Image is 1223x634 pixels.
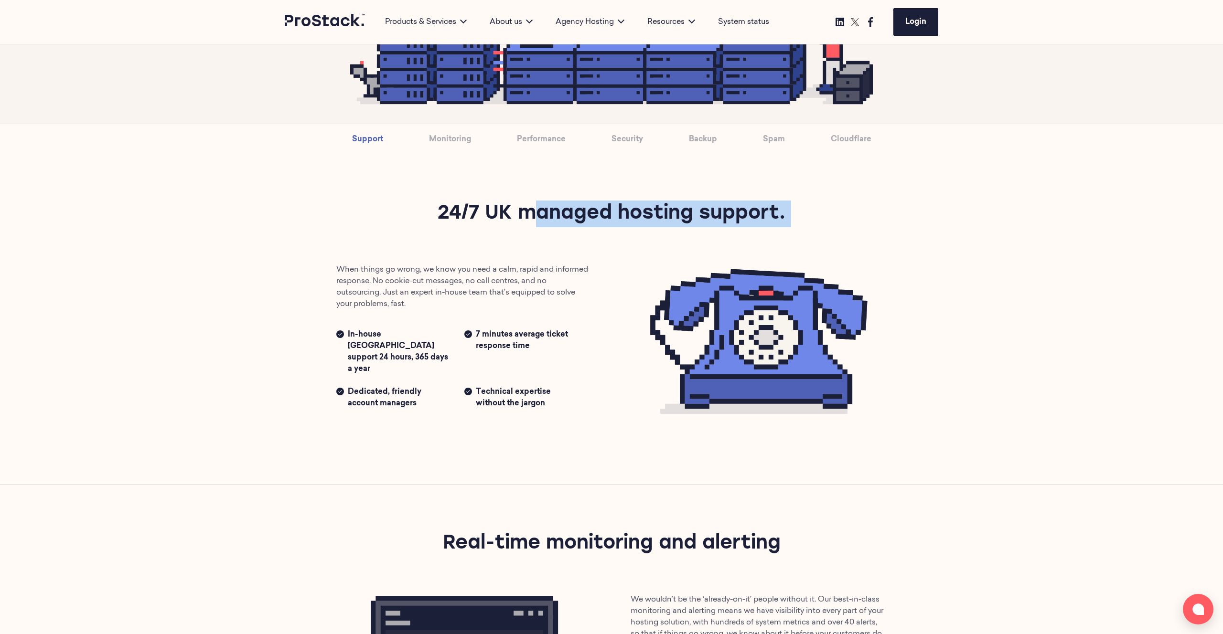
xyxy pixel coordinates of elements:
[1183,594,1213,624] button: Open chat window
[905,18,926,26] span: Login
[831,124,871,155] a: Cloudflare
[374,16,478,28] div: Products & Services
[336,264,592,310] p: When things go wrong, we know you need a calm, rapid and informed response. No cookie-cut message...
[478,16,544,28] div: About us
[893,8,938,36] a: Login
[718,16,769,28] a: System status
[376,201,847,227] h2: 24/7 UK managed hosting support.
[636,16,707,28] div: Resources
[352,124,383,155] a: Support
[611,124,643,155] a: Security
[763,124,785,155] a: Spam
[544,16,636,28] div: Agency Hosting
[348,329,453,375] span: In-house [GEOGRAPHIC_DATA] support 24 hours, 365 days a year
[429,124,471,155] a: Monitoring
[689,124,717,155] a: Backup
[285,14,366,30] a: Prostack logo
[476,329,581,375] span: 7 minutes average ticket response time
[517,124,566,155] a: Performance
[348,386,453,409] span: Dedicated, friendly account managers
[476,386,581,421] span: Technical expertise without the jargon
[376,530,847,557] h2: Real-time monitoring and alerting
